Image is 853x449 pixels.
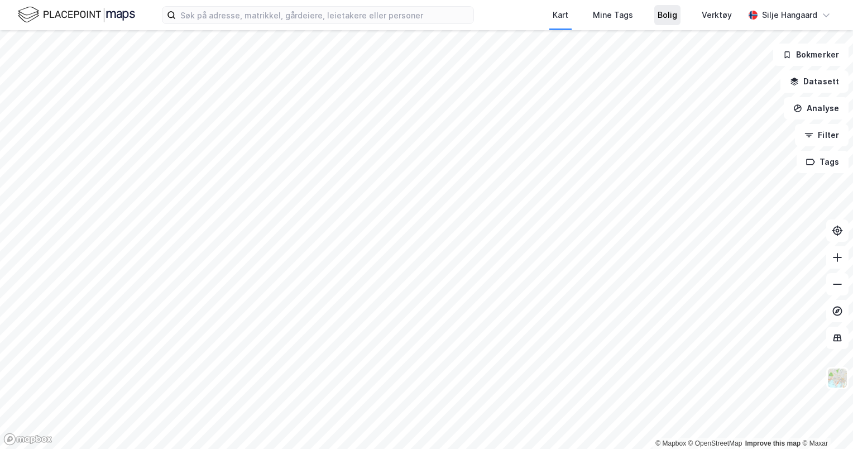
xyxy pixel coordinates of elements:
input: Søk på adresse, matrikkel, gårdeiere, leietakere eller personer [176,7,473,23]
div: Kart [553,8,568,22]
div: Verktøy [702,8,732,22]
a: Mapbox homepage [3,433,52,446]
div: Mine Tags [593,8,633,22]
a: OpenStreetMap [688,440,742,447]
div: Bolig [658,8,677,22]
button: Filter [795,124,849,146]
button: Datasett [780,70,849,93]
img: Z [827,367,848,389]
div: Kontrollprogram for chat [797,395,853,449]
a: Improve this map [745,440,801,447]
button: Analyse [784,97,849,120]
iframe: Chat Widget [797,395,853,449]
button: Tags [797,151,849,173]
button: Bokmerker [773,44,849,66]
div: Silje Hangaard [762,8,817,22]
a: Mapbox [655,440,686,447]
img: logo.f888ab2527a4732fd821a326f86c7f29.svg [18,5,135,25]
